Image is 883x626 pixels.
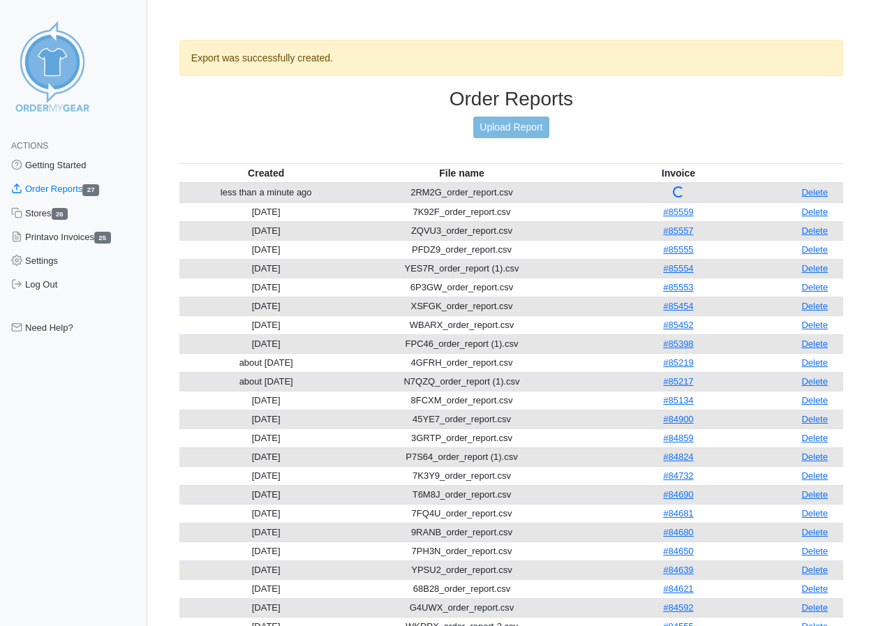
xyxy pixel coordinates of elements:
a: Delete [801,470,828,481]
a: Delete [801,263,828,274]
td: about [DATE] [179,372,353,391]
span: Actions [11,141,48,151]
td: WBARX_order_report.csv [353,315,571,334]
td: [DATE] [179,240,353,259]
td: 7FQ4U_order_report.csv [353,504,571,523]
a: Delete [801,320,828,330]
a: Delete [801,433,828,443]
td: [DATE] [179,334,353,353]
a: Delete [801,338,828,349]
th: File name [353,163,571,183]
a: #84680 [663,527,693,537]
a: #84900 [663,414,693,424]
span: 25 [94,232,111,244]
a: #85398 [663,338,693,349]
td: 8FCXM_order_report.csv [353,391,571,410]
a: #84592 [663,602,693,613]
a: Delete [801,583,828,594]
a: #84639 [663,565,693,575]
a: #84824 [663,452,693,462]
td: [DATE] [179,278,353,297]
td: PFDZ9_order_report.csv [353,240,571,259]
a: #84650 [663,546,693,556]
a: #85452 [663,320,693,330]
th: Invoice [571,163,787,183]
th: Created [179,163,353,183]
a: #85555 [663,244,693,255]
a: Delete [801,414,828,424]
a: Delete [801,527,828,537]
td: 2RM2G_order_report.csv [353,183,571,203]
td: [DATE] [179,523,353,542]
a: #84681 [663,508,693,519]
a: #85454 [663,301,693,311]
td: P7S64_order_report (1).csv [353,447,571,466]
td: [DATE] [179,447,353,466]
td: G4UWX_order_report.csv [353,598,571,617]
td: YES7R_order_report (1).csv [353,259,571,278]
a: Delete [801,489,828,500]
td: 4GFRH_order_report.csv [353,353,571,372]
a: Delete [801,282,828,292]
td: about [DATE] [179,353,353,372]
div: Export was successfully created. [179,40,843,76]
td: ZQVU3_order_report.csv [353,221,571,240]
a: Delete [801,602,828,613]
a: #85559 [663,207,693,217]
a: Delete [801,565,828,575]
td: [DATE] [179,221,353,240]
a: Delete [801,546,828,556]
span: 26 [52,208,68,220]
a: #85134 [663,395,693,405]
a: Delete [801,207,828,217]
td: [DATE] [179,410,353,428]
h3: Order Reports [179,87,843,111]
a: #84690 [663,489,693,500]
td: 45YE7_order_report.csv [353,410,571,428]
td: N7QZQ_order_report (1).csv [353,372,571,391]
a: Delete [801,357,828,368]
td: [DATE] [179,428,353,447]
a: #84621 [663,583,693,594]
td: 9RANB_order_report.csv [353,523,571,542]
a: Delete [801,376,828,387]
td: XSFGK_order_report.csv [353,297,571,315]
td: [DATE] [179,315,353,334]
a: Delete [801,395,828,405]
td: [DATE] [179,579,353,598]
a: #85554 [663,263,693,274]
td: [DATE] [179,391,353,410]
td: [DATE] [179,560,353,579]
td: less than a minute ago [179,183,353,203]
a: #85557 [663,225,693,236]
a: #84859 [663,433,693,443]
td: 68B28_order_report.csv [353,579,571,598]
td: 7K3Y9_order_report.csv [353,466,571,485]
td: T6M8J_order_report.csv [353,485,571,504]
a: #84732 [663,470,693,481]
a: #85217 [663,376,693,387]
td: 3GRTP_order_report.csv [353,428,571,447]
a: #85219 [663,357,693,368]
a: Delete [801,225,828,236]
td: [DATE] [179,259,353,278]
a: Upload Report [473,117,549,138]
td: [DATE] [179,466,353,485]
td: [DATE] [179,504,353,523]
td: 6P3GW_order_report.csv [353,278,571,297]
td: YPSU2_order_report.csv [353,560,571,579]
td: 7K92F_order_report.csv [353,202,571,221]
a: Delete [801,452,828,462]
td: [DATE] [179,542,353,560]
td: [DATE] [179,598,353,617]
a: Delete [801,187,828,198]
td: [DATE] [179,297,353,315]
td: [DATE] [179,202,353,221]
span: 27 [82,184,99,196]
td: [DATE] [179,485,353,504]
a: Delete [801,508,828,519]
td: FPC46_order_report (1).csv [353,334,571,353]
a: #85553 [663,282,693,292]
a: Delete [801,244,828,255]
a: Delete [801,301,828,311]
